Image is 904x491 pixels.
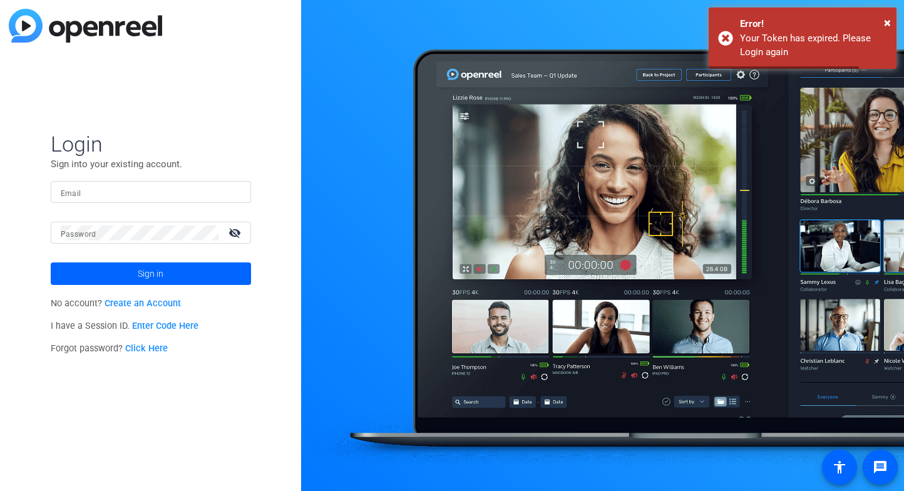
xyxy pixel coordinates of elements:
span: Forgot password? [51,343,168,354]
div: Your Token has expired. Please Login again [740,31,887,59]
mat-label: Email [61,189,81,198]
mat-icon: visibility_off [221,224,251,242]
mat-label: Password [61,230,96,239]
img: blue-gradient.svg [9,9,162,43]
a: Click Here [125,343,168,354]
input: Enter Email Address [61,185,241,200]
span: × [884,15,891,30]
mat-icon: accessibility [832,460,847,475]
div: Error! [740,17,887,31]
span: I have a Session ID. [51,321,199,331]
span: Login [51,131,251,157]
a: Enter Code Here [132,321,198,331]
button: Close [884,13,891,32]
a: Create an Account [105,298,181,309]
p: Sign into your existing account. [51,157,251,171]
button: Sign in [51,262,251,285]
span: No account? [51,298,182,309]
mat-icon: message [873,460,888,475]
span: Sign in [138,258,163,289]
